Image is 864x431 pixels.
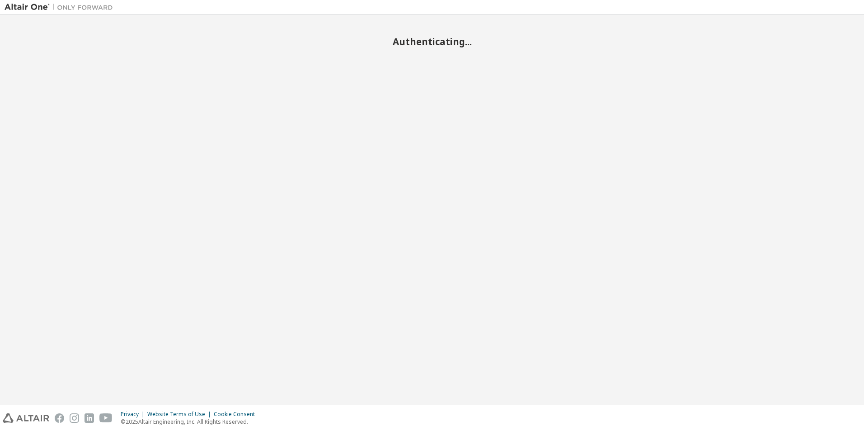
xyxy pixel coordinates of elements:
[5,36,859,47] h2: Authenticating...
[121,418,260,426] p: © 2025 Altair Engineering, Inc. All Rights Reserved.
[99,413,113,423] img: youtube.svg
[5,3,117,12] img: Altair One
[214,411,260,418] div: Cookie Consent
[121,411,147,418] div: Privacy
[70,413,79,423] img: instagram.svg
[147,411,214,418] div: Website Terms of Use
[3,413,49,423] img: altair_logo.svg
[55,413,64,423] img: facebook.svg
[85,413,94,423] img: linkedin.svg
